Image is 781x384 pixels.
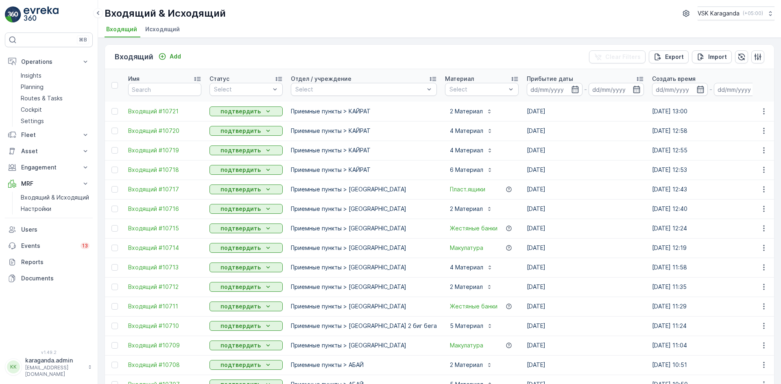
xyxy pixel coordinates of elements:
[209,360,283,370] button: подтвердить
[209,75,229,83] p: Статус
[209,204,283,214] button: подтвердить
[21,58,76,66] p: Operations
[209,341,283,350] button: подтвердить
[220,361,261,369] p: подтвердить
[128,185,201,193] span: Входящий #10717
[665,53,684,61] p: Export
[21,106,42,114] p: Cockpit
[128,244,201,252] span: Входящий #10714
[523,219,648,238] td: [DATE]
[523,297,648,316] td: [DATE]
[111,362,118,368] div: Toggle Row Selected
[450,283,483,291] p: 2 Материал
[128,302,201,310] a: Входящий #10711
[25,364,84,377] p: [EMAIL_ADDRESS][DOMAIN_NAME]
[648,258,773,277] td: [DATE] 11:58
[128,127,201,135] a: Входящий #10720
[220,244,261,252] p: подтвердить
[287,199,441,219] td: Приемные пункты > [GEOGRAPHIC_DATA]
[128,205,201,213] span: Входящий #10716
[649,50,689,63] button: Export
[220,166,261,174] p: подтвердить
[648,316,773,336] td: [DATE] 11:24
[25,356,84,364] p: karaganda.admin
[445,319,498,332] button: 5 Материал
[209,302,283,311] button: подтвердить
[709,85,712,94] p: -
[17,115,93,127] a: Settings
[450,127,483,135] p: 4 Материал
[523,199,648,219] td: [DATE]
[209,243,283,253] button: подтвердить
[5,176,93,192] button: MRF
[698,9,740,17] p: VSK Karaganda
[295,85,424,93] p: Select
[17,192,93,203] a: Входящий & Исходящий
[128,283,201,291] span: Входящий #10712
[523,121,648,141] td: [DATE]
[21,163,76,171] p: Engagement
[21,83,44,91] p: Planning
[287,102,441,121] td: Приемные пункты > КАЙРАТ
[220,127,261,135] p: подтвердить
[17,81,93,93] a: Planning
[648,355,773,375] td: [DATE] 10:51
[21,193,89,202] p: Входящий & Исходящий
[128,322,201,330] span: Входящий #10710
[17,104,93,115] a: Cockpit
[21,131,76,139] p: Fleet
[21,180,76,188] p: MRF
[287,219,441,238] td: Приемные пункты > [GEOGRAPHIC_DATA]
[128,361,201,369] a: Входящий #10708
[111,167,118,173] div: Toggle Row Selected
[111,284,118,290] div: Toggle Row Selected
[450,146,483,154] p: 4 Материал
[450,341,483,349] span: Макулатура
[21,242,76,250] p: Events
[584,85,587,94] p: -
[106,25,137,33] span: Входящий
[648,277,773,297] td: [DATE] 11:35
[128,107,201,115] a: Входящий #10721
[287,277,441,297] td: Приемные пункты > [GEOGRAPHIC_DATA]
[648,121,773,141] td: [DATE] 12:58
[170,52,181,61] p: Add
[589,83,644,96] input: dd/mm/yyyy
[105,7,226,20] p: Входящий & Исходящий
[128,263,201,271] a: Входящий #10713
[652,75,696,83] p: Создать время
[523,355,648,375] td: [DATE]
[209,145,283,155] button: подтвердить
[523,102,648,121] td: [DATE]
[5,254,93,270] a: Reports
[220,224,261,232] p: подтвердить
[523,277,648,297] td: [DATE]
[692,50,732,63] button: Import
[5,221,93,238] a: Users
[287,336,441,355] td: Приемные пункты > [GEOGRAPHIC_DATA]
[111,108,118,115] div: Toggle Row Selected
[287,297,441,316] td: Приемные пункты > [GEOGRAPHIC_DATA]
[220,302,261,310] p: подтвердить
[450,224,497,232] a: Жестяные банки
[111,225,118,232] div: Toggle Row Selected
[523,336,648,355] td: [DATE]
[527,75,573,83] p: Прибытие даты
[523,141,648,160] td: [DATE]
[128,83,201,96] input: Search
[445,163,498,176] button: 6 Материал
[648,102,773,121] td: [DATE] 13:00
[287,141,441,160] td: Приемные пункты > КАЙРАТ
[209,263,283,272] button: подтвердить
[648,199,773,219] td: [DATE] 12:40
[24,7,59,23] img: logo_light-DOdMpM7g.png
[450,302,497,310] span: Жестяные банки
[527,83,582,96] input: dd/mm/yyyy
[445,105,497,118] button: 2 Материал
[450,185,485,193] span: Пласт.ящики
[79,37,87,43] p: ⌘B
